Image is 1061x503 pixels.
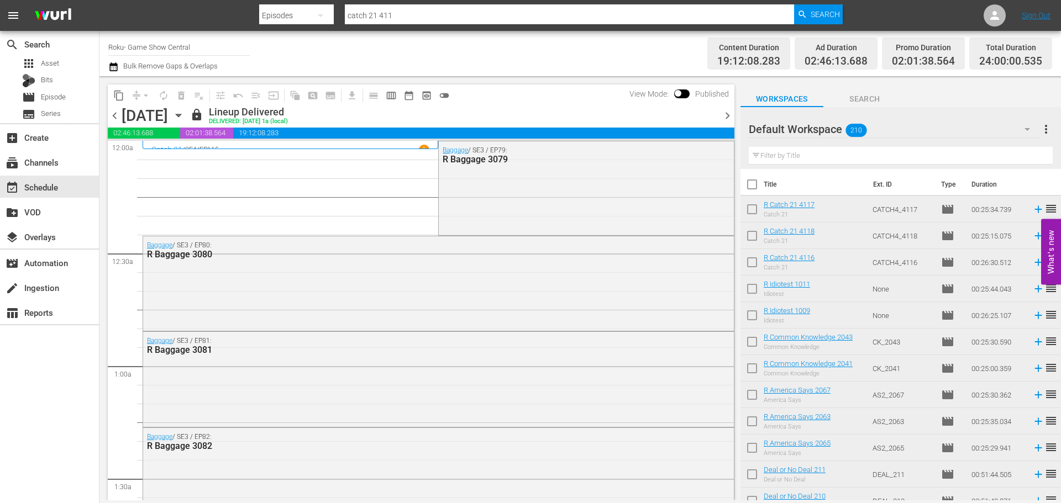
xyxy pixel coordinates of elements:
[1044,414,1058,427] span: reorder
[764,317,810,324] div: Idiotest
[967,249,1028,276] td: 00:26:30.512
[1032,389,1044,401] svg: Add to Schedule
[229,87,247,104] span: Revert to Primary Episode
[868,382,937,408] td: AS2_2067
[764,449,831,457] div: America Says
[22,57,35,70] span: Asset
[740,92,823,106] span: Workspaces
[979,55,1042,68] span: 24:00:00.535
[794,4,843,24] button: Search
[941,335,954,348] span: Episode
[182,146,185,153] p: /
[717,40,780,55] div: Content Duration
[967,382,1028,408] td: 00:25:30.362
[1044,388,1058,401] span: reorder
[868,461,937,488] td: DEAL_211
[868,302,937,329] td: None
[674,89,682,97] span: Toggle to switch from Published to Draft view.
[764,386,831,394] a: R America Says 2067
[823,92,906,106] span: Search
[147,249,670,260] div: R Baggage 3080
[7,9,20,22] span: menu
[967,408,1028,435] td: 00:25:35.034
[190,108,203,121] span: lock
[233,128,734,139] span: 19:12:08.283
[967,329,1028,355] td: 00:25:30.590
[6,131,19,145] span: Create
[1032,256,1044,268] svg: Add to Schedule
[147,345,670,355] div: R Baggage 3081
[805,55,868,68] span: 02:46:13.688
[764,200,815,209] a: R Catch 21 4117
[418,87,435,104] span: View Backup
[717,55,780,68] span: 19:12:08.283
[967,276,1028,302] td: 00:25:44.043
[941,362,954,375] span: Episode
[185,146,199,153] p: SE4 /
[147,337,172,345] a: Baggage
[1032,309,1044,321] svg: Add to Schedule
[6,231,19,244] span: Overlays
[147,433,670,451] div: / SE3 / EP82:
[22,74,35,87] div: Bits
[868,223,937,249] td: CATCH4_4118
[1039,116,1053,142] button: more_vert
[941,203,954,216] span: Episode
[1032,362,1044,374] svg: Add to Schedule
[764,290,810,298] div: Idiotest
[6,206,19,219] span: VOD
[868,329,937,355] td: CK_2043
[941,415,954,428] span: Episode
[1032,283,1044,295] svg: Add to Schedule
[764,264,815,271] div: Catch 21
[422,146,426,153] p: 1
[892,40,955,55] div: Promo Duration
[1044,361,1058,374] span: reorder
[6,257,19,270] span: Automation
[868,276,937,302] td: None
[979,40,1042,55] div: Total Duration
[147,337,670,355] div: / SE3 / EP81:
[941,388,954,401] span: Episode
[122,107,168,125] div: [DATE]
[1032,203,1044,215] svg: Add to Schedule
[764,306,810,315] a: R Idiotest 1009
[1032,336,1044,348] svg: Add to Schedule
[6,38,19,51] span: Search
[113,90,124,101] span: content_copy
[764,492,826,500] a: Deal or No Deal 210
[967,461,1028,488] td: 00:51:44.505
[764,396,831,404] div: America Says
[764,211,815,218] div: Catch 21
[41,108,61,119] span: Series
[764,227,815,235] a: R Catch 21 4118
[764,253,815,262] a: R Catch 21 4116
[22,91,35,104] span: Episode
[868,355,937,382] td: CK_2041
[941,441,954,454] span: Episode
[967,223,1028,249] td: 00:25:15.075
[764,280,810,288] a: R Idiotest 1011
[41,75,53,86] span: Bits
[155,87,172,104] span: Loop Content
[764,423,831,430] div: America Says
[199,146,219,153] p: EP115
[1022,11,1051,20] a: Sign Out
[386,90,397,101] span: calendar_view_week_outlined
[967,355,1028,382] td: 00:25:00.359
[624,89,674,98] span: View Mode:
[1044,202,1058,215] span: reorder
[304,87,322,104] span: Create Search Block
[1044,441,1058,454] span: reorder
[6,181,19,194] span: Schedule
[764,476,826,483] div: Deal or No Deal
[1044,335,1058,348] span: reorder
[1032,442,1044,454] svg: Add to Schedule
[965,169,1031,200] th: Duration
[247,87,265,104] span: Fill episodes with ad slates
[967,435,1028,461] td: 00:25:29.941
[941,282,954,295] span: Episode
[147,241,172,249] a: Baggage
[151,145,182,154] a: Catch 21
[1041,219,1061,284] button: Open Feedback Widget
